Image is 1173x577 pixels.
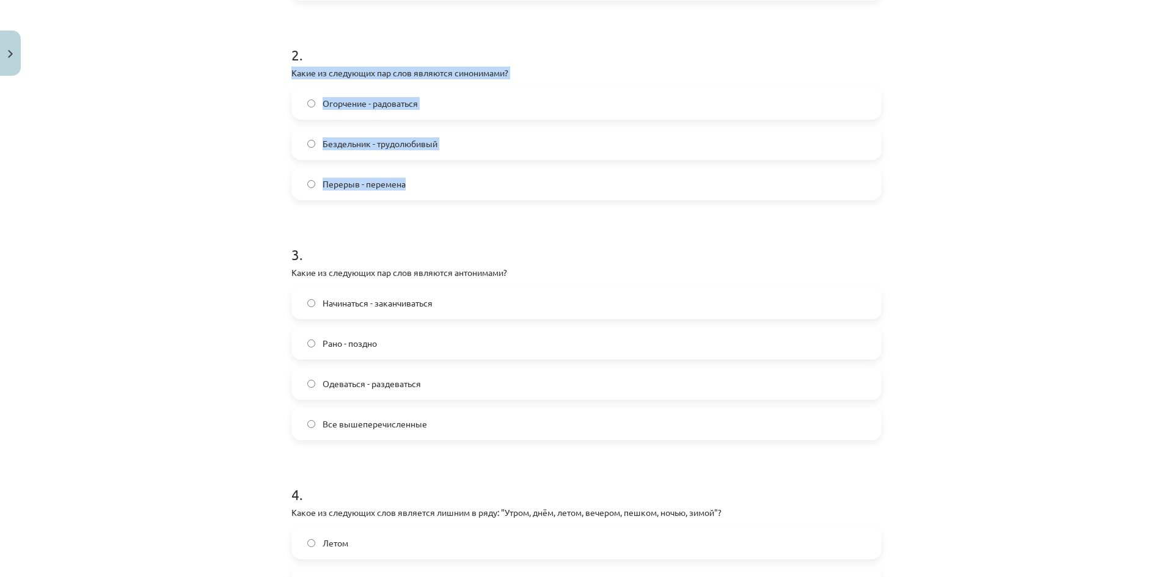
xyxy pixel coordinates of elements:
[307,339,315,347] input: Рано - поздно
[307,380,315,388] input: Одеваться - раздеваться
[291,266,882,279] p: Какие из следующих пар слов являются антонимами?
[323,537,348,550] span: Летом
[291,506,882,519] p: Какое из следующих слов является лишним в ряду: "Утром, днём, летом, вечером, пешком, ночью, зимой"?
[323,377,421,390] span: Одеваться - раздеваться
[8,50,13,58] img: icon-close-lesson-0947bae3869378f0d4975bcd49f059093ad1ed9edebbc8119c70593378902aed.svg
[307,100,315,107] input: Огорчение - радоваться
[323,337,377,350] span: Рано - поздно
[307,299,315,307] input: Начинаться - заканчиваться
[291,465,882,503] h1: 4 .
[307,180,315,188] input: Перерыв - перемена
[291,25,882,63] h1: 2 .
[291,225,882,263] h1: 3 .
[323,97,418,110] span: Огорчение - радоваться
[291,67,882,79] p: Какие из следующих пар слов являются синонимами?
[323,297,433,310] span: Начинаться - заканчиваться
[307,539,315,547] input: Летом
[323,137,437,150] span: Бездельник - трудолюбивый
[307,140,315,148] input: Бездельник - трудолюбивый
[323,178,406,191] span: Перерыв - перемена
[307,420,315,428] input: Все вышеперечисленные
[323,418,427,430] span: Все вышеперечисленные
